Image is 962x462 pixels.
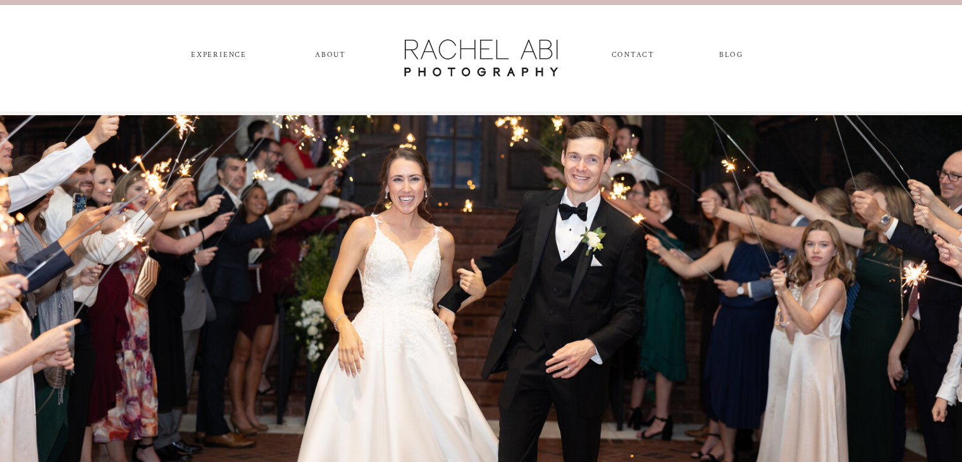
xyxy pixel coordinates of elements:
[612,51,654,65] a: CONTACT
[313,51,348,65] a: ABOUT
[186,51,252,65] a: experience
[708,51,755,65] a: blog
